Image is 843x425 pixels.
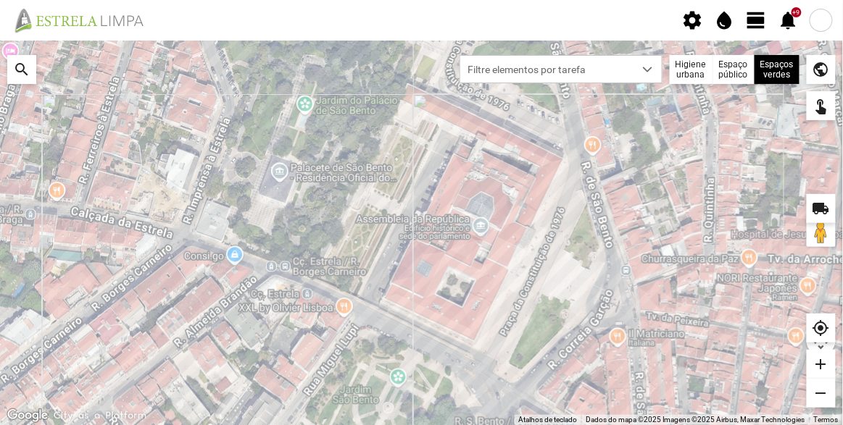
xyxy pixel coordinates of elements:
span: Dados do mapa ©2025 Imagens ©2025 Airbus, Maxar Technologies [586,416,805,424]
img: Google [4,406,51,425]
div: local_shipping [807,194,836,223]
span: settings [682,9,704,31]
div: dropdown trigger [634,56,663,83]
span: water_drop [714,9,736,31]
div: public [807,55,836,84]
button: Atalhos de teclado [518,415,577,425]
span: Filtre elementos por tarefa [460,56,634,83]
div: +9 [792,7,802,17]
div: touch_app [807,91,836,120]
div: Espaços verdes [755,55,800,84]
button: Arraste o Pegman para o mapa para abrir o Street View [807,218,836,247]
div: add [807,350,836,379]
div: search [7,55,36,84]
div: remove [807,379,836,408]
img: file [10,7,159,33]
div: Espaço público [713,55,755,84]
span: notifications [778,9,800,31]
div: Higiene urbana [670,55,713,84]
a: Abrir esta área no Google Maps (abre uma nova janela) [4,406,51,425]
div: my_location [807,314,836,342]
a: Termos (abre num novo separador) [814,416,839,424]
span: view_day [746,9,768,31]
